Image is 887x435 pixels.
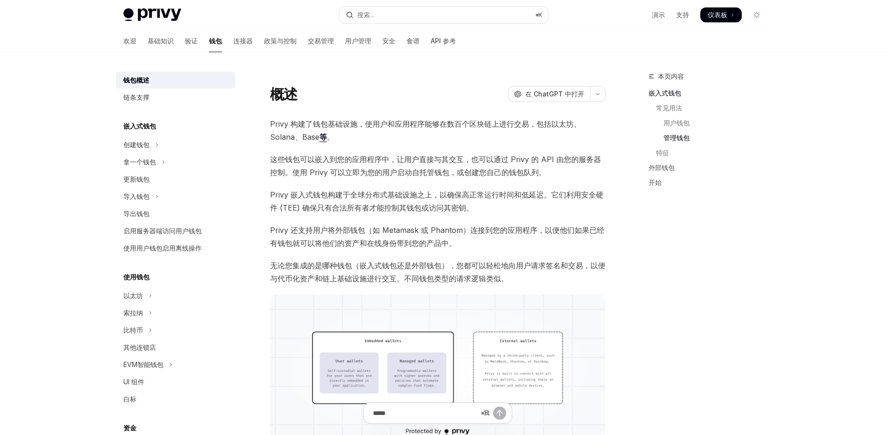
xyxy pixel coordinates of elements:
[270,190,603,212] font: Privy 嵌入式钱包构建于全球分布式基础设施之上，以确保高正常运行时间和低延迟。它们利用安全硬件 (TEE) 确保只有合法所有者才能控制其钱包或访问其密钥。
[406,30,420,52] a: 食谱
[123,210,149,217] font: 导出钱包
[664,119,690,127] font: 用户钱包
[233,37,253,45] font: 连接器
[649,101,772,116] a: 常见用法
[319,132,327,142] a: 等
[123,343,156,351] font: 其他连锁店
[345,30,371,52] a: 用户管理
[538,11,542,18] font: K
[116,136,235,153] button: 切换创建钱包部分
[493,407,506,420] button: 发送消息
[123,30,136,52] a: 欢迎
[233,30,253,52] a: 连接器
[185,37,198,45] font: 验证
[123,141,149,149] font: 创建钱包
[676,11,689,19] font: 支持
[658,72,684,80] font: 本页内容
[123,192,149,200] font: 导入钱包
[116,154,235,170] button: 切换获取钱包部分
[308,37,334,45] font: 交易管理
[116,356,235,373] button: 切换 EVM 智能钱包部分
[649,86,772,101] a: 嵌入式钱包
[339,7,548,23] button: 打开搜索
[116,287,235,304] button: 切换以太坊部分
[664,134,690,142] font: 管理钱包
[708,11,727,19] font: 仪表板
[123,378,144,386] font: UI 组件
[327,132,334,142] font: 。
[209,30,222,52] a: 钱包
[431,37,456,45] font: API 参考
[123,360,163,368] font: EVM智能钱包
[123,175,149,183] font: 更新钱包
[123,122,156,130] font: 嵌入式钱包
[116,188,235,205] button: 切换导入钱包部分
[652,11,665,19] font: 演示
[270,155,601,177] font: 这些钱包可以嵌入到您的应用程序中，让用户直接与其交互，也可以通过 Privy 的 API 由您的服务器控制。使用 Privy 可以立即为您的用户启动自托管钱包，或创建您自己的钱包队列。
[649,145,772,160] a: 特征
[308,30,334,52] a: 交易管理
[649,89,681,97] font: 嵌入式钱包
[123,8,181,21] img: 灯光标志
[123,76,149,84] font: 钱包概述
[264,30,297,52] a: 政策与控制
[185,30,198,52] a: 验证
[116,89,235,106] a: 链条支撑
[123,244,202,252] font: 使用用户钱包启用离线操作
[649,160,772,175] a: 外部钱包
[116,391,235,408] a: 白标
[270,225,604,248] font: Privy 还支持用户将外部钱包（如 Metamask 或 Phantom）连接到您的应用程序，以便他们如果已经有钱包就可以将他们的资产和在线身份带到您的产品中。
[649,163,675,171] font: 外部钱包
[749,7,764,22] button: 切换暗模式
[656,149,669,156] font: 特征
[123,395,136,403] font: 白标
[649,116,772,130] a: 用户钱包
[270,261,605,283] font: 无论您集成的是哪种钱包（嵌入式钱包还是外部钱包），您都可以轻松地向用户请求签名和交易，以便与代币化资产和链上基础设施进行交互。不同钱包类型的请求逻辑类似。
[345,37,371,45] font: 用户管理
[357,11,374,19] font: 搜索...
[382,30,395,52] a: 安全
[148,30,174,52] a: 基础知识
[123,424,136,432] font: 资金
[406,37,420,45] font: 食谱
[116,171,235,188] a: 更新钱包
[264,37,297,45] font: 政策与控制
[116,205,235,222] a: 导出钱包
[382,37,395,45] font: 安全
[116,322,235,339] button: 切换比特币部分
[123,227,202,235] font: 启用服务器端访问用户钱包
[123,309,143,317] font: 索拉纳
[116,374,235,390] a: UI 组件
[116,240,235,257] a: 使用用户钱包启用离线操作
[123,37,136,45] font: 欢迎
[270,119,581,142] font: Privy 构建了钱包基础设施，使用户和应用程序能够在数百个区块链上进行交易，包括以太坊、Solana、Base
[123,158,156,166] font: 拿一个钱包
[508,86,590,102] button: 在 ChatGPT 中打开
[270,86,298,102] font: 概述
[649,178,662,186] font: 开始
[116,72,235,88] a: 钱包概述
[525,90,584,98] font: 在 ChatGPT 中打开
[676,10,689,20] a: 支持
[123,292,143,299] font: 以太坊
[209,37,222,45] font: 钱包
[123,326,143,334] font: 比特币
[535,11,538,18] font: ⌘
[116,339,235,356] a: 其他连锁店
[116,223,235,239] a: 启用服务器端访问用户钱包
[431,30,456,52] a: API 参考
[116,305,235,321] button: 切换 Solana 部分
[652,10,665,20] a: 演示
[700,7,742,22] a: 仪表板
[123,273,149,281] font: 使用钱包
[123,93,149,101] font: 链条支撑
[649,175,772,190] a: 开始
[649,130,772,145] a: 管理钱包
[656,104,682,112] font: 常见用法
[148,37,174,45] font: 基础知识
[373,403,477,423] input: 提问...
